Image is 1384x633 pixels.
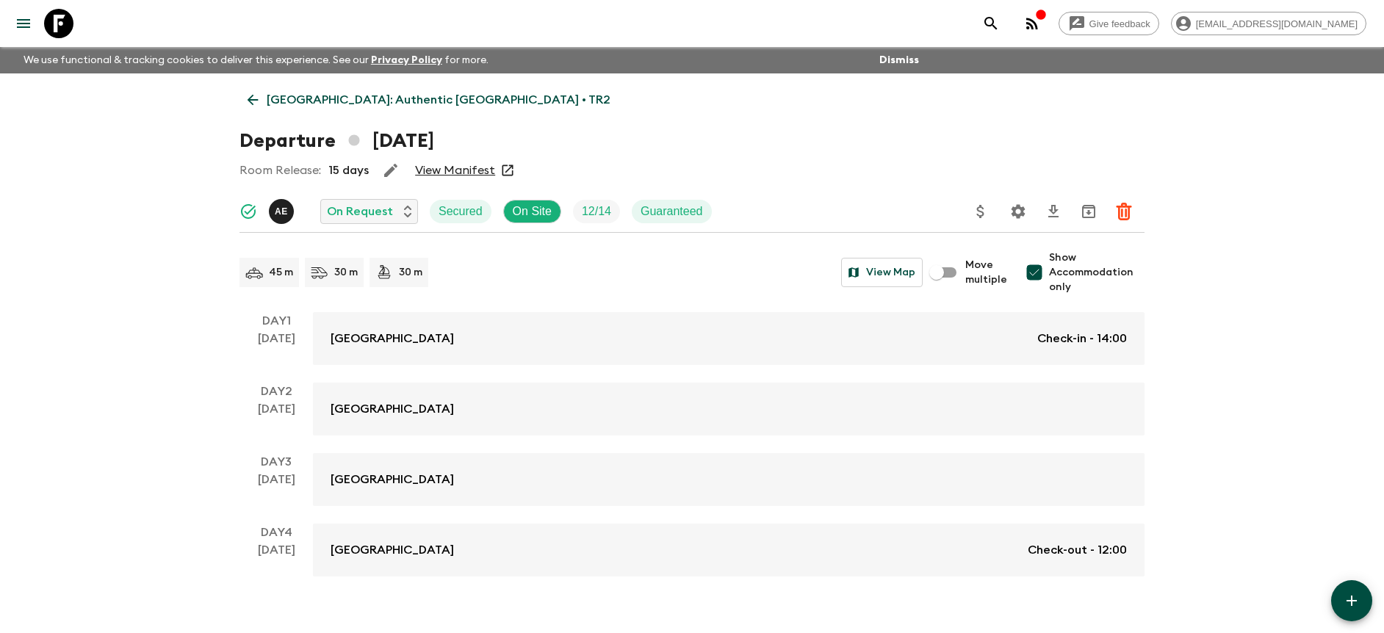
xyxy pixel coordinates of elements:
[1028,541,1127,559] p: Check-out - 12:00
[641,203,703,220] p: Guaranteed
[1081,18,1158,29] span: Give feedback
[269,203,297,215] span: Alp Edward Watmough
[313,312,1145,365] a: [GEOGRAPHIC_DATA]Check-in - 14:00
[876,50,923,70] button: Dismiss
[239,85,619,115] a: [GEOGRAPHIC_DATA]: Authentic [GEOGRAPHIC_DATA] • TR2
[9,9,38,38] button: menu
[430,200,491,223] div: Secured
[269,199,297,224] button: AE
[239,126,434,156] h1: Departure [DATE]
[965,258,1008,287] span: Move multiple
[239,312,313,330] p: Day 1
[331,330,454,347] p: [GEOGRAPHIC_DATA]
[328,162,369,179] p: 15 days
[1039,197,1068,226] button: Download CSV
[331,471,454,488] p: [GEOGRAPHIC_DATA]
[966,197,995,226] button: Update Price, Early Bird Discount and Costs
[1109,197,1139,226] button: Delete
[239,453,313,471] p: Day 3
[1171,12,1366,35] div: [EMAIL_ADDRESS][DOMAIN_NAME]
[1003,197,1033,226] button: Settings
[313,524,1145,576] a: [GEOGRAPHIC_DATA]Check-out - 12:00
[1059,12,1159,35] a: Give feedback
[258,330,295,365] div: [DATE]
[267,91,610,109] p: [GEOGRAPHIC_DATA]: Authentic [GEOGRAPHIC_DATA] • TR2
[573,200,620,223] div: Trip Fill
[269,265,293,280] p: 45 m
[258,400,295,435] div: [DATE]
[1074,197,1103,226] button: Archive (Completed, Cancelled or Unsynced Departures only)
[976,9,1006,38] button: search adventures
[239,162,321,179] p: Room Release:
[275,206,288,217] p: A E
[334,265,358,280] p: 30 m
[239,383,313,400] p: Day 2
[331,541,454,559] p: [GEOGRAPHIC_DATA]
[313,383,1145,435] a: [GEOGRAPHIC_DATA]
[258,471,295,506] div: [DATE]
[239,203,257,220] svg: Synced Successfully
[258,541,295,576] div: [DATE]
[327,203,393,220] p: On Request
[582,203,611,220] p: 12 / 14
[503,200,561,223] div: On Site
[331,400,454,418] p: [GEOGRAPHIC_DATA]
[1188,18,1366,29] span: [EMAIL_ADDRESS][DOMAIN_NAME]
[313,453,1145,506] a: [GEOGRAPHIC_DATA]
[415,163,495,178] a: View Manifest
[1049,250,1145,294] span: Show Accommodation only
[1037,330,1127,347] p: Check-in - 14:00
[439,203,483,220] p: Secured
[513,203,552,220] p: On Site
[371,55,442,65] a: Privacy Policy
[239,524,313,541] p: Day 4
[399,265,422,280] p: 30 m
[841,258,923,287] button: View Map
[18,47,494,73] p: We use functional & tracking cookies to deliver this experience. See our for more.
